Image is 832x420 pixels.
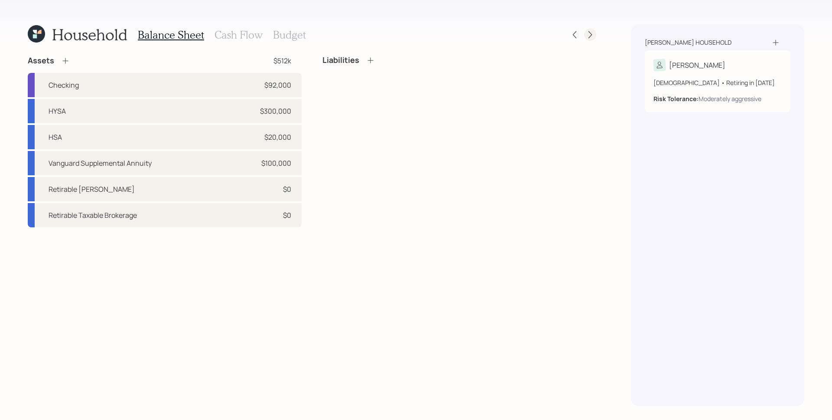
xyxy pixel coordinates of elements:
div: HSA [49,132,62,142]
h3: Budget [273,29,306,41]
div: [PERSON_NAME] household [645,38,731,47]
div: $92,000 [264,80,291,90]
b: Risk Tolerance: [653,95,699,103]
div: $20,000 [264,132,291,142]
h4: Liabilities [322,56,359,65]
h1: Household [52,25,127,44]
h3: Cash Flow [214,29,263,41]
div: $0 [283,184,291,194]
div: Vanguard Supplemental Annuity [49,158,152,168]
h3: Balance Sheet [138,29,204,41]
div: $300,000 [260,106,291,116]
div: Retirable Taxable Brokerage [49,210,137,220]
h4: Assets [28,56,54,66]
div: Moderately aggressive [699,94,761,103]
div: [DEMOGRAPHIC_DATA] • Retiring in [DATE] [653,78,782,87]
div: $512k [273,56,291,66]
div: Retirable [PERSON_NAME] [49,184,135,194]
div: Checking [49,80,79,90]
div: HYSA [49,106,66,116]
div: $0 [283,210,291,220]
div: $100,000 [261,158,291,168]
div: [PERSON_NAME] [669,60,725,70]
